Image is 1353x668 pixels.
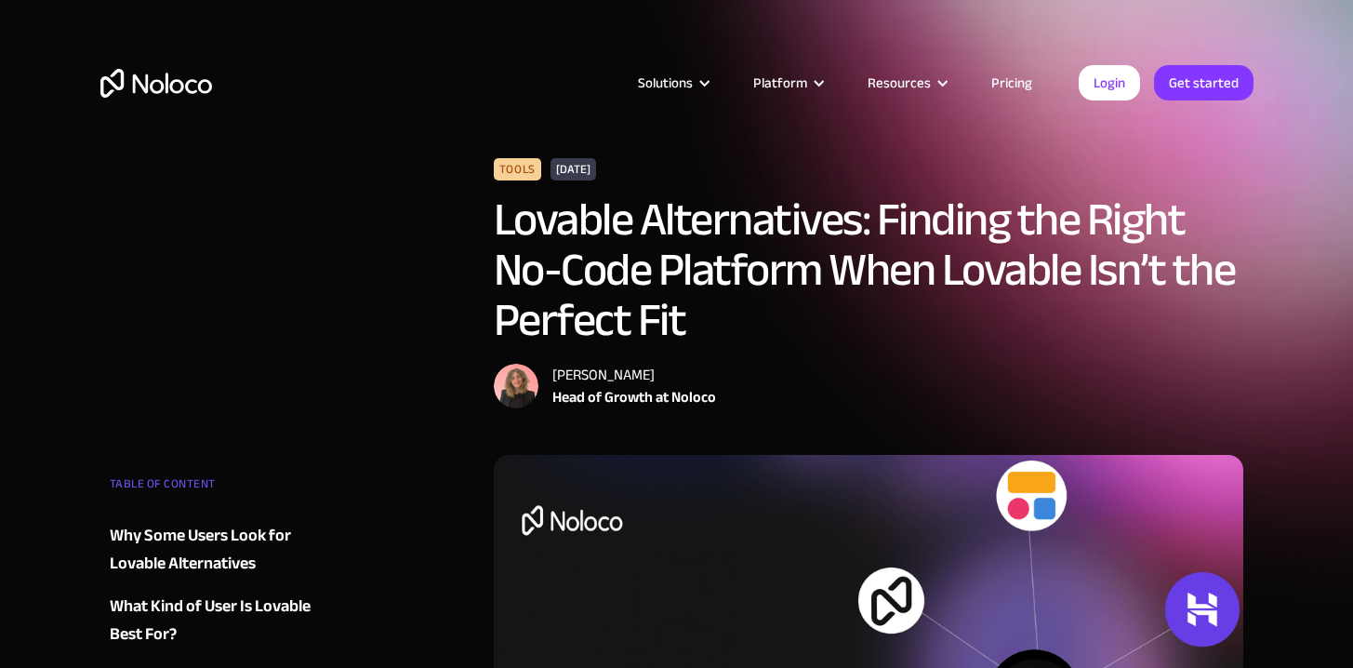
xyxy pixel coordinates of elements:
[615,71,730,95] div: Solutions
[638,71,693,95] div: Solutions
[110,593,335,648] a: What Kind of User Is Lovable Best For?
[552,364,716,386] div: [PERSON_NAME]
[494,194,1244,345] h1: Lovable Alternatives: Finding the Right No-Code Platform When Lovable Isn’t the Perfect Fit
[844,71,968,95] div: Resources
[100,69,212,98] a: home
[868,71,931,95] div: Resources
[753,71,807,95] div: Platform
[730,71,844,95] div: Platform
[110,522,335,578] a: Why Some Users Look for Lovable Alternatives
[110,470,335,507] div: TABLE OF CONTENT
[1079,65,1140,100] a: Login
[552,386,716,408] div: Head of Growth at Noloco
[968,71,1055,95] a: Pricing
[1154,65,1254,100] a: Get started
